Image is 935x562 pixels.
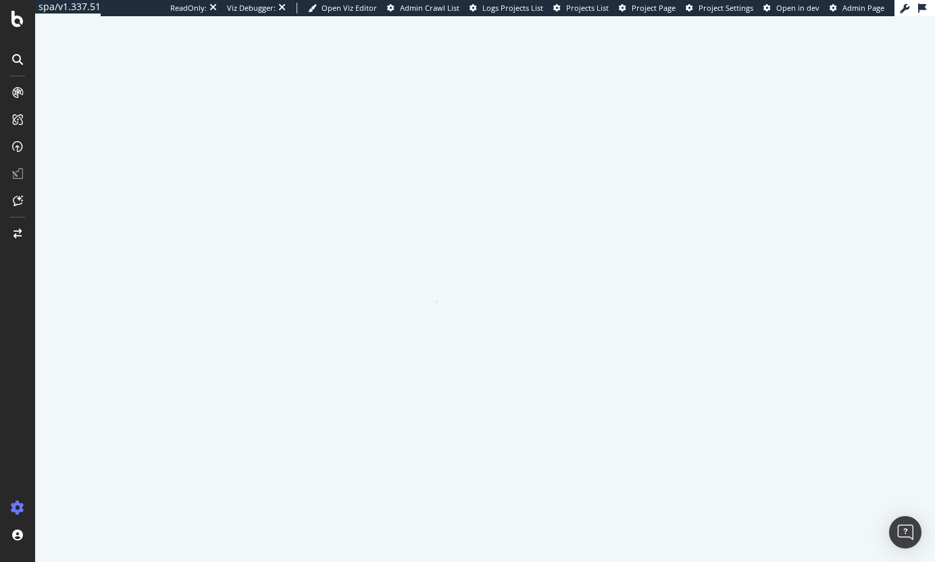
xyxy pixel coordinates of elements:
[322,3,377,13] span: Open Viz Editor
[308,3,377,14] a: Open Viz Editor
[619,3,676,14] a: Project Page
[763,3,819,14] a: Open in dev
[470,3,543,14] a: Logs Projects List
[400,3,459,13] span: Admin Crawl List
[686,3,753,14] a: Project Settings
[566,3,609,13] span: Projects List
[830,3,884,14] a: Admin Page
[842,3,884,13] span: Admin Page
[699,3,753,13] span: Project Settings
[387,3,459,14] a: Admin Crawl List
[482,3,543,13] span: Logs Projects List
[170,3,207,14] div: ReadOnly:
[632,3,676,13] span: Project Page
[227,3,276,14] div: Viz Debugger:
[776,3,819,13] span: Open in dev
[553,3,609,14] a: Projects List
[436,254,534,303] div: animation
[889,516,921,548] div: Open Intercom Messenger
